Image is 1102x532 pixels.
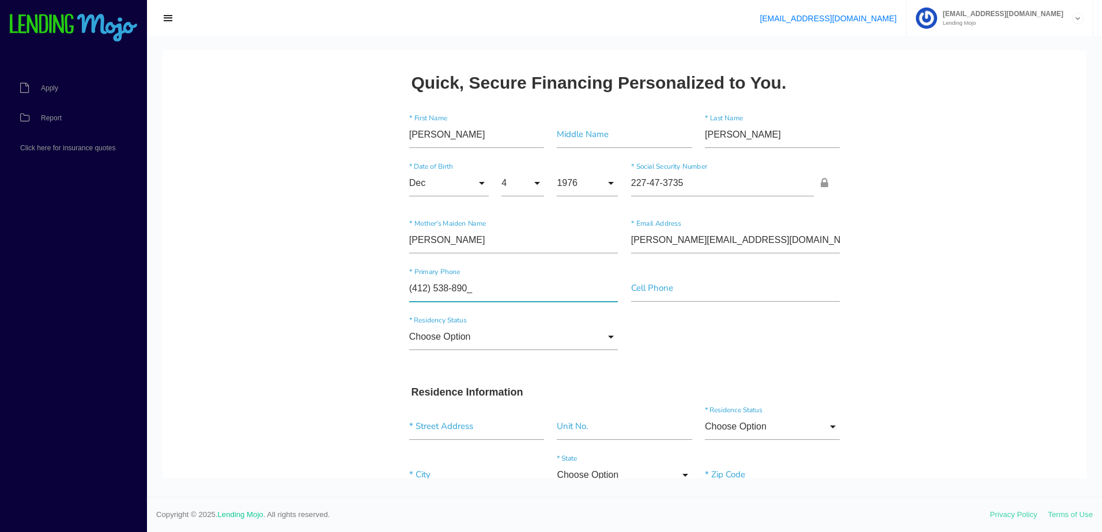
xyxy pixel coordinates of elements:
span: Apply [41,85,58,92]
img: logo-small.png [9,14,138,43]
span: Click here for insurance quotes [20,145,115,151]
span: [EMAIL_ADDRESS][DOMAIN_NAME] [937,10,1063,17]
a: Privacy Policy [990,510,1037,519]
small: Lending Mojo [937,20,1063,26]
a: [EMAIL_ADDRESS][DOMAIN_NAME] [760,14,896,23]
h3: Residence Information [249,336,675,349]
h2: Quick, Secure Financing Personalized to You. [249,23,624,42]
img: Profile image [916,7,937,29]
span: Copyright © 2025. . All rights reserved. [156,509,990,520]
a: Terms of Use [1048,510,1093,519]
span: Report [41,115,62,121]
a: Lending Mojo [218,510,263,519]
